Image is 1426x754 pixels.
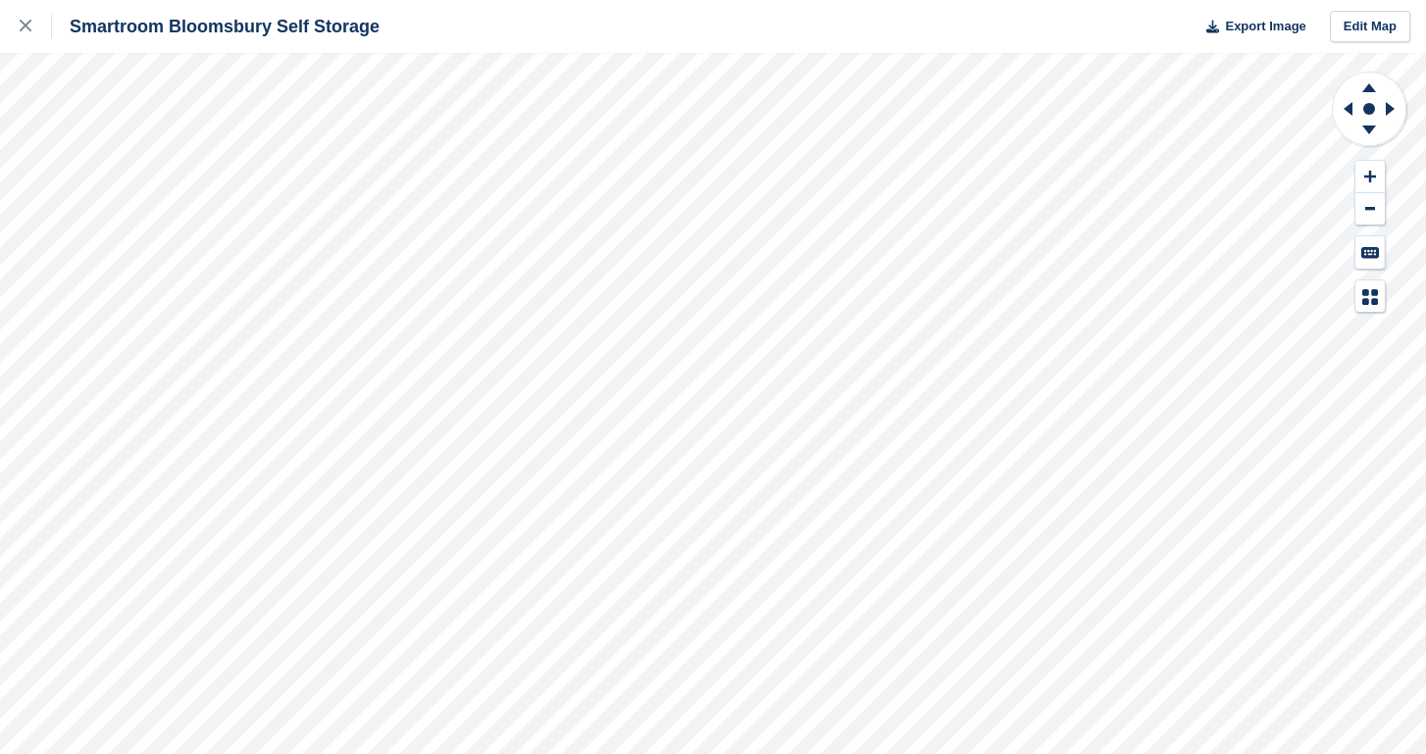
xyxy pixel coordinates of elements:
[1355,161,1385,193] button: Zoom In
[1355,280,1385,313] button: Map Legend
[1330,11,1410,43] a: Edit Map
[1225,17,1305,36] span: Export Image
[1195,11,1306,43] button: Export Image
[1355,193,1385,226] button: Zoom Out
[52,15,380,38] div: Smartroom Bloomsbury Self Storage
[1355,236,1385,269] button: Keyboard Shortcuts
